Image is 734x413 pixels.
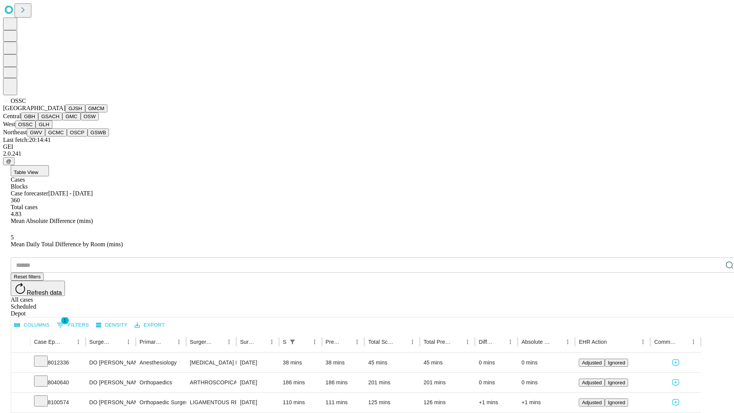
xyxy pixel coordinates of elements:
div: DO [PERSON_NAME] [PERSON_NAME] Do [89,353,132,372]
div: Surgeon Name [89,339,112,345]
button: GJSH [65,104,85,112]
span: OSSC [11,98,26,104]
div: 45 mins [368,353,416,372]
div: [DATE] [240,393,275,412]
div: Total Scheduled Duration [368,339,396,345]
div: Predicted In Room Duration [326,339,341,345]
button: GBH [21,112,38,120]
button: Sort [256,337,266,347]
span: Northeast [3,129,27,135]
span: Table View [14,169,38,175]
div: Primary Service [140,339,162,345]
button: Sort [299,337,309,347]
button: Refresh data [11,281,65,296]
div: +1 mins [479,393,514,412]
button: Menu [462,337,473,347]
span: Reset filters [14,274,41,280]
div: [DATE] [240,353,275,372]
div: 111 mins [326,393,361,412]
div: Difference [479,339,494,345]
div: DO [PERSON_NAME] [PERSON_NAME] Do [89,373,132,392]
div: 8040640 [34,373,82,392]
button: Sort [607,337,618,347]
span: Mean Daily Total Difference by Room (mins) [11,241,123,247]
button: GWV [27,128,45,137]
button: Expand [15,376,26,390]
div: Total Predicted Duration [424,339,451,345]
div: 126 mins [424,393,471,412]
button: Table View [11,165,49,176]
button: GLH [36,120,52,128]
button: Sort [494,337,505,347]
span: Adjusted [582,360,602,366]
button: Sort [396,337,407,347]
div: EHR Action [579,339,607,345]
button: Menu [562,337,573,347]
div: 186 mins [326,373,361,392]
div: 0 mins [479,373,514,392]
span: Adjusted [582,380,602,385]
div: 38 mins [326,353,361,372]
button: Menu [407,337,418,347]
button: Ignored [605,398,628,406]
button: Sort [341,337,352,347]
div: [MEDICAL_DATA] PRIMARY OR SECONDARY AGE [DEMOGRAPHIC_DATA] OR OVER [190,353,232,372]
button: GSACH [38,112,62,120]
span: Mean Absolute Difference (mins) [11,218,93,224]
button: Show filters [55,319,91,331]
button: Export [133,319,167,331]
div: 201 mins [424,373,471,392]
button: Sort [163,337,174,347]
span: Last fetch: 20:14:41 [3,137,51,143]
span: [GEOGRAPHIC_DATA] [3,105,65,111]
button: Menu [505,337,516,347]
span: Central [3,113,21,119]
button: Sort [552,337,562,347]
button: Show filters [287,337,298,347]
div: 186 mins [283,373,318,392]
button: OSW [81,112,99,120]
div: Anesthesiology [140,353,182,372]
div: [DATE] [240,373,275,392]
span: @ [6,158,11,164]
span: Ignored [608,360,625,366]
button: Sort [112,337,123,347]
span: Ignored [608,400,625,405]
button: Ignored [605,359,628,367]
button: Menu [638,337,648,347]
button: Menu [73,337,84,347]
div: 201 mins [368,373,416,392]
div: 8100574 [34,393,82,412]
button: Menu [266,337,277,347]
span: Case forecaster [11,190,48,197]
button: Menu [174,337,184,347]
div: ARTHROSCOPICALLY AIDED ACL RECONSTRUCTION [190,373,232,392]
span: [DATE] - [DATE] [48,190,93,197]
span: Refresh data [27,289,62,296]
button: Ignored [605,379,628,387]
button: Sort [677,337,688,347]
button: Sort [451,337,462,347]
button: Menu [309,337,320,347]
div: 0 mins [479,353,514,372]
button: Menu [352,337,362,347]
button: Sort [213,337,224,347]
span: West [3,121,15,127]
button: Adjusted [579,398,605,406]
div: 45 mins [424,353,471,372]
button: GMCM [85,104,107,112]
div: Absolute Difference [521,339,551,345]
div: Scheduled In Room Duration [283,339,286,345]
div: 8012336 [34,353,82,372]
div: 0 mins [521,353,571,372]
button: GSWB [88,128,109,137]
span: Adjusted [582,400,602,405]
button: Adjusted [579,359,605,367]
div: GEI [3,143,731,150]
span: Ignored [608,380,625,385]
div: Surgery Date [240,339,255,345]
button: Select columns [13,319,52,331]
div: Comments [654,339,676,345]
span: 5 [11,234,14,241]
div: Orthopaedic Surgery [140,393,182,412]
